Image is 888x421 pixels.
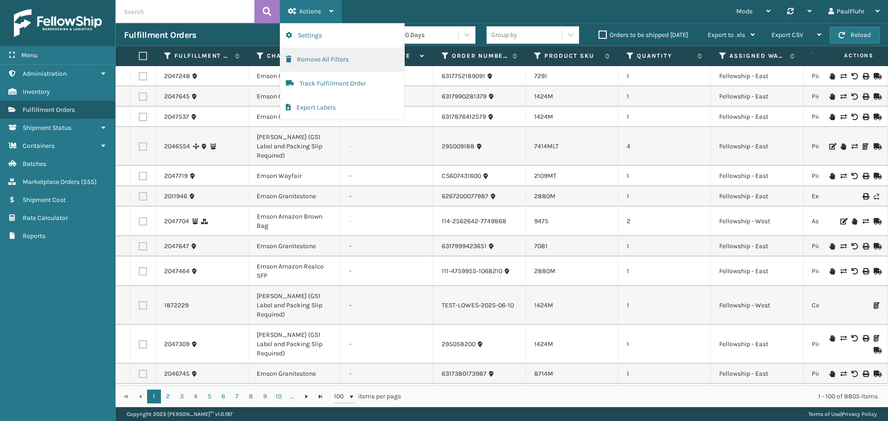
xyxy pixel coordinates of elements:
h3: Fulfillment Orders [124,30,196,41]
td: 4 [618,127,711,166]
i: Edit [829,143,835,150]
div: 1 - 100 of 8805 items [414,392,878,401]
i: On Hold [829,114,835,120]
i: Change shipping [840,93,846,100]
a: 6317752189091 [442,72,485,81]
a: 2880M [534,192,555,200]
span: Actions [815,48,879,63]
a: 1424M [534,301,553,309]
span: Export to .xls [708,31,745,39]
i: Edit [840,218,846,225]
i: Print Label [863,243,868,250]
i: On Hold [840,143,846,150]
i: Print Label [863,335,868,342]
td: - [341,364,433,384]
i: Change shipping [851,143,857,150]
td: Emson Granitestone [248,186,341,207]
i: Void Label [851,268,857,275]
i: Mark as Shipped [874,347,879,354]
td: 1 [618,286,711,325]
i: Print Label [863,73,868,79]
a: ... [286,390,300,403]
img: logo [14,9,102,37]
i: Mark as Shipped [874,268,879,275]
i: On Hold [829,335,835,342]
td: [PERSON_NAME] (GS1 Label and Packing Slip Required) [248,286,341,325]
td: Emson Granitestone [248,236,341,256]
a: 2047704 [164,217,189,226]
i: Change shipping [840,371,846,377]
i: Void Label [851,335,857,342]
td: - [341,286,433,325]
td: 1 [618,384,711,404]
td: - [341,256,433,286]
td: - [341,207,433,236]
td: 1 [618,256,711,286]
a: 7081 [534,242,548,250]
a: 114-2562642-7749868 [442,217,506,226]
i: Void Label [851,73,857,79]
span: Shipment Status [23,124,71,132]
i: Mark as Shipped [874,143,879,150]
i: Change shipping [840,243,846,250]
i: On Hold [829,371,835,377]
i: On Hold [829,73,835,79]
td: Fellowship - East [711,186,803,207]
span: items per page [334,390,401,403]
span: Menu [21,51,37,59]
i: Void Label [851,173,857,179]
td: Fellowship - East [711,66,803,86]
td: 1 [618,325,711,364]
a: 8714M [534,370,553,378]
i: Print Packing Slip [863,143,868,150]
span: Mode [736,7,752,15]
a: 6317380173987 [442,369,487,378]
a: 6317876412579 [442,112,486,122]
button: Settings [280,24,404,48]
td: Fellowship - East [711,325,803,364]
td: - [341,236,433,256]
a: 6267200077987 [442,192,488,201]
a: 1424M [534,113,553,121]
i: Print Label [863,371,868,377]
td: 2 [618,207,711,236]
a: 2011946 [164,192,187,201]
a: CS607431600 [442,171,481,181]
label: Channel [267,52,323,60]
td: 1 [618,186,711,207]
td: Fellowship - East [711,364,803,384]
span: Containers [23,142,55,150]
label: Assigned Warehouse [729,52,785,60]
i: Change shipping [840,173,846,179]
td: Emson Amazon Brown Bag [248,207,341,236]
span: Shipment Cost [23,196,66,204]
a: 9475 [534,217,549,225]
i: Never Shipped [874,193,879,200]
span: Fulfillment Orders [23,106,75,114]
i: Mark as Shipped [874,371,879,377]
td: Emson Granitestone [248,66,341,86]
a: 3 [175,390,189,403]
td: 1 [618,107,711,127]
a: Privacy Policy [842,411,877,417]
a: 2880M [534,267,555,275]
label: Quantity [637,52,693,60]
td: Fellowship - East [711,127,803,166]
a: 2047719 [164,171,188,181]
a: 295058200 [442,340,475,349]
a: 5 [203,390,216,403]
span: Administration [23,70,67,78]
a: 2047464 [164,267,190,276]
td: Emson Granitestone [248,107,341,127]
a: 7414MLT [534,142,559,150]
td: Fellowship - East [711,86,803,107]
a: 2046745 [164,369,190,378]
i: Print Label [863,114,868,120]
a: 7291 [534,72,547,80]
span: Actions [299,7,321,15]
div: Group by [491,30,517,40]
i: Mark as Shipped [874,218,879,225]
td: - [341,384,433,404]
a: 6 [216,390,230,403]
a: 2047645 [164,92,190,101]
